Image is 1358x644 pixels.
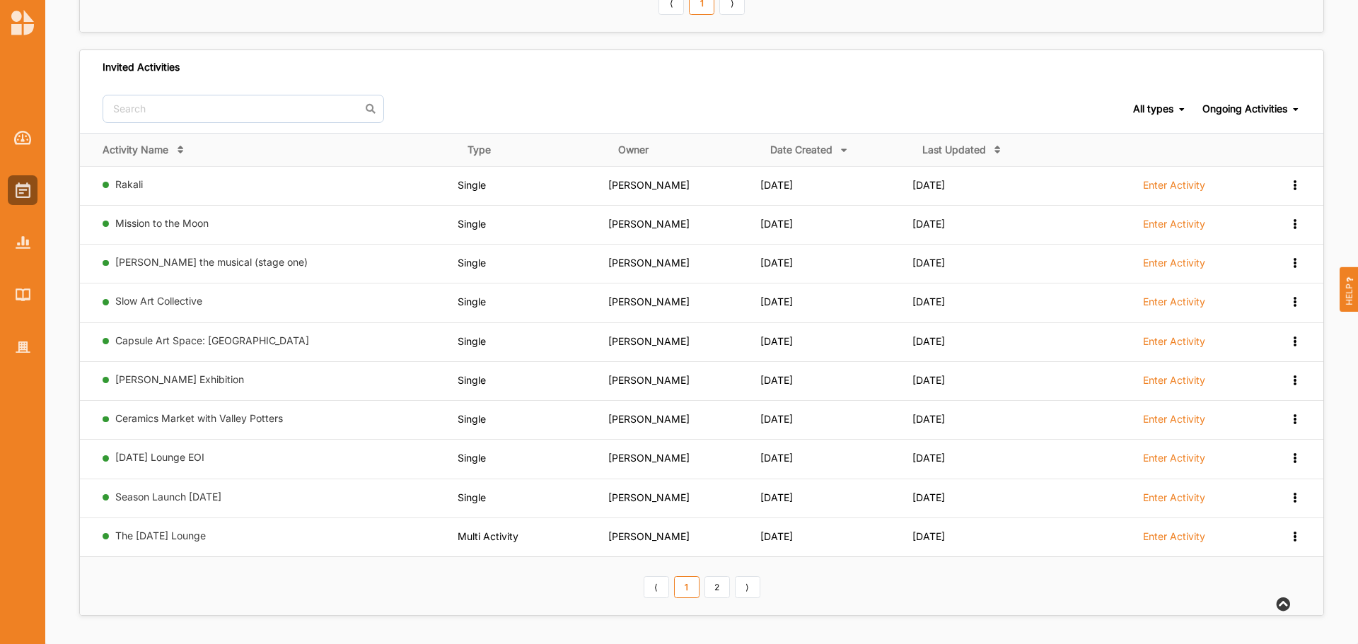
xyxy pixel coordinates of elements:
[115,217,209,229] a: Mission to the Moon
[16,236,30,248] img: Reports
[1143,374,1205,387] label: Enter Activity
[1143,179,1205,192] label: Enter Activity
[760,335,793,347] span: [DATE]
[115,178,143,190] a: Rakali
[1143,257,1205,269] label: Enter Activity
[1143,334,1205,356] a: Enter Activity
[458,133,608,166] th: Type
[760,218,793,230] span: [DATE]
[458,335,486,347] span: Single
[644,576,669,599] a: Previous item
[1143,295,1205,316] a: Enter Activity
[608,218,690,230] span: [PERSON_NAME]
[103,144,168,156] div: Activity Name
[458,530,518,542] span: Multi Activity
[115,451,204,463] a: [DATE] Lounge EOI
[458,179,486,191] span: Single
[760,452,793,464] span: [DATE]
[458,374,486,386] span: Single
[922,144,986,156] div: Last Updated
[608,413,690,425] span: [PERSON_NAME]
[103,61,180,74] div: Invited Activities
[760,295,793,308] span: [DATE]
[458,218,486,230] span: Single
[912,257,945,269] span: [DATE]
[1143,412,1205,433] a: Enter Activity
[608,133,760,166] th: Owner
[608,257,690,269] span: [PERSON_NAME]
[8,280,37,310] a: Library
[16,182,30,198] img: Activities
[760,257,793,269] span: [DATE]
[1143,491,1205,512] a: Enter Activity
[912,218,945,230] span: [DATE]
[115,412,283,424] a: Ceramics Market with Valley Potters
[1143,373,1205,394] a: Enter Activity
[458,295,486,308] span: Single
[912,295,945,308] span: [DATE]
[760,374,793,386] span: [DATE]
[1143,178,1205,199] a: Enter Activity
[8,332,37,362] a: Organisation
[760,179,793,191] span: [DATE]
[458,491,486,503] span: Single
[704,576,730,599] a: 2
[8,123,37,153] a: Dashboard
[1143,256,1205,277] a: Enter Activity
[912,374,945,386] span: [DATE]
[912,452,945,464] span: [DATE]
[912,530,945,542] span: [DATE]
[608,335,690,347] span: [PERSON_NAME]
[912,413,945,425] span: [DATE]
[458,452,486,464] span: Single
[458,413,486,425] span: Single
[14,131,32,145] img: Dashboard
[1143,217,1205,238] a: Enter Activity
[641,574,762,598] div: Pagination Navigation
[760,491,793,503] span: [DATE]
[608,295,690,308] span: [PERSON_NAME]
[1143,295,1205,308] label: Enter Activity
[674,576,700,599] a: 1
[608,530,690,542] span: [PERSON_NAME]
[115,529,206,541] a: The [DATE] Lounge
[115,334,309,346] a: Capsule Art Space: [GEOGRAPHIC_DATA]
[1143,491,1205,504] label: Enter Activity
[1143,413,1205,426] label: Enter Activity
[1143,452,1205,464] label: Enter Activity
[16,341,30,353] img: Organisation
[1202,103,1287,115] div: Ongoing Activities
[115,256,308,268] a: [PERSON_NAME] the musical (stage one)
[103,95,384,123] input: Search
[1143,218,1205,230] label: Enter Activity
[608,491,690,503] span: [PERSON_NAME]
[1143,529,1205,551] a: Enter Activity
[11,10,34,35] img: logo
[115,373,244,385] a: [PERSON_NAME] Exhibition
[608,179,690,191] span: [PERSON_NAME]
[760,413,793,425] span: [DATE]
[8,228,37,257] a: Reports
[8,175,37,205] a: Activities
[912,335,945,347] span: [DATE]
[16,288,30,300] img: Library
[770,144,832,156] div: Date Created
[1143,530,1205,543] label: Enter Activity
[760,530,793,542] span: [DATE]
[912,491,945,503] span: [DATE]
[608,452,690,464] span: [PERSON_NAME]
[735,576,760,599] a: Next item
[115,295,202,307] a: Slow Art Collective
[1133,103,1173,115] div: All types
[608,374,690,386] span: [PERSON_NAME]
[458,257,486,269] span: Single
[1143,335,1205,348] label: Enter Activity
[115,491,221,503] a: Season Launch [DATE]
[912,179,945,191] span: [DATE]
[1143,451,1205,472] a: Enter Activity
